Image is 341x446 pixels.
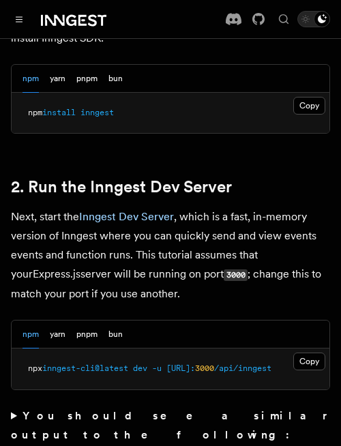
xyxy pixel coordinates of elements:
[50,65,65,93] button: yarn
[23,321,39,348] button: npm
[50,321,65,348] button: yarn
[42,108,76,117] span: install
[28,363,42,373] span: npx
[23,65,39,93] button: npm
[214,363,271,373] span: /api/inngest
[293,353,325,370] button: Copy
[76,321,98,348] button: pnpm
[108,321,123,348] button: bun
[80,108,114,117] span: inngest
[76,65,98,93] button: pnpm
[42,363,128,373] span: inngest-cli@latest
[11,207,330,303] p: Next, start the , which is a fast, in-memory version of Inngest where you can quickly send and vi...
[11,409,327,441] strong: You should see a similar output to the following:
[133,363,147,373] span: dev
[276,11,292,27] button: Find something...
[152,363,162,373] span: -u
[11,177,232,196] a: 2. Run the Inngest Dev Server
[11,406,330,445] summary: You should see a similar output to the following:
[28,108,42,117] span: npm
[293,97,325,115] button: Copy
[297,11,330,27] button: Toggle dark mode
[11,11,27,27] button: Toggle navigation
[79,210,174,223] a: Inngest Dev Server
[195,363,214,373] span: 3000
[166,363,195,373] span: [URL]:
[224,269,248,281] code: 3000
[108,65,123,93] button: bun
